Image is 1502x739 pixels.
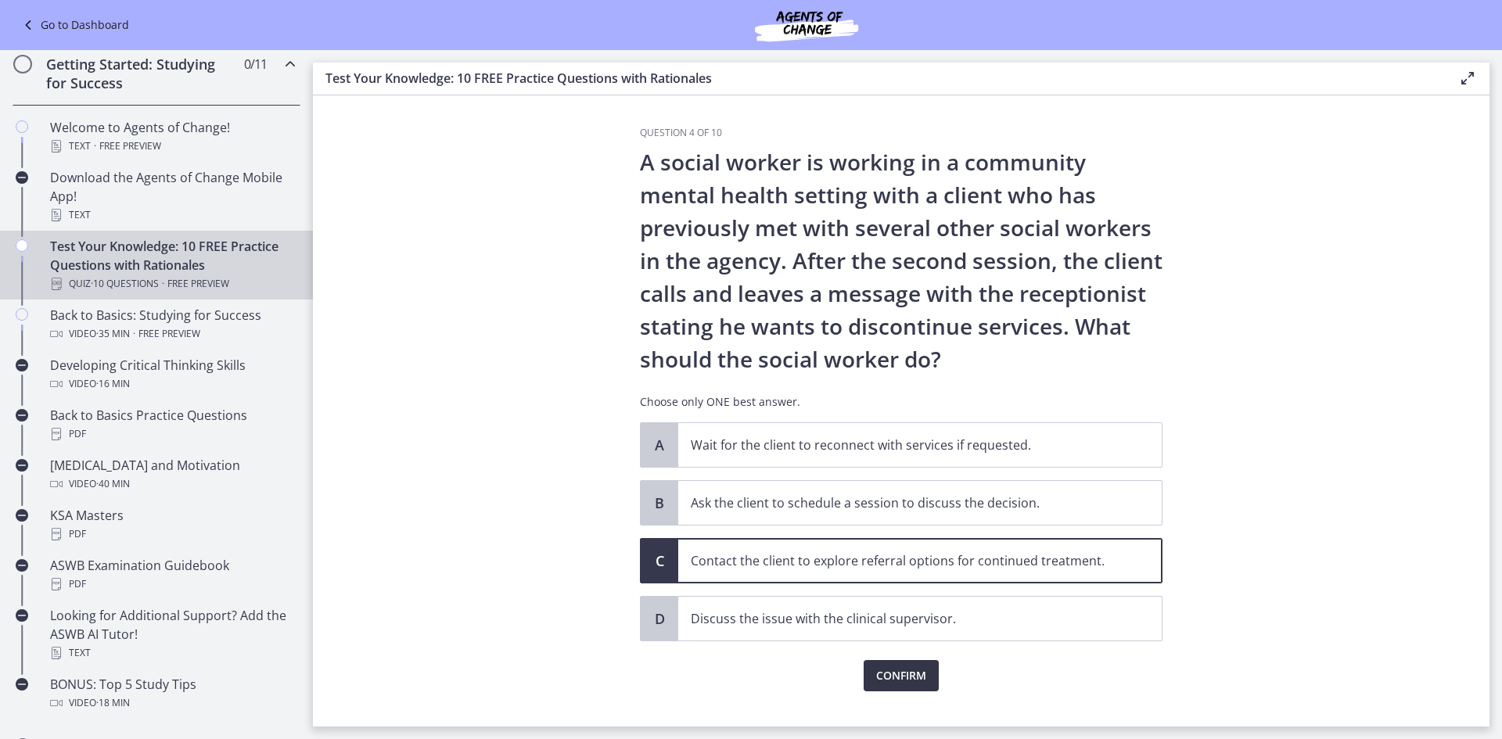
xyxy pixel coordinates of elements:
span: Confirm [876,666,926,685]
p: Contact the client to explore referral options for continued treatment. [691,551,1118,570]
p: Discuss the issue with the clinical supervisor. [691,609,1118,628]
div: Back to Basics Practice Questions [50,406,294,443]
div: Looking for Additional Support? Add the ASWB AI Tutor! [50,606,294,662]
h3: Test Your Knowledge: 10 FREE Practice Questions with Rationales [325,69,1433,88]
button: Confirm [864,660,939,691]
span: · 35 min [96,325,130,343]
span: 0 / 11 [244,55,267,74]
a: Go to Dashboard [19,16,129,34]
div: Video [50,375,294,393]
div: Back to Basics: Studying for Success [50,306,294,343]
h3: Question 4 of 10 [640,127,1162,139]
div: Welcome to Agents of Change! [50,118,294,156]
div: BONUS: Top 5 Study Tips [50,675,294,712]
span: A [650,436,669,454]
span: · [133,325,135,343]
p: A social worker is working in a community mental health setting with a client who has previously ... [640,145,1162,375]
div: Video [50,475,294,493]
div: ASWB Examination Guidebook [50,556,294,594]
div: Video [50,694,294,712]
div: Developing Critical Thinking Skills [50,356,294,393]
span: · [162,274,164,293]
span: · 18 min [96,694,130,712]
p: Choose only ONE best answer. [640,394,1162,410]
span: Free preview [167,274,229,293]
span: · 16 min [96,375,130,393]
span: · 10 Questions [91,274,159,293]
span: C [650,551,669,570]
div: PDF [50,425,294,443]
div: Quiz [50,274,294,293]
div: Video [50,325,294,343]
div: Text [50,206,294,224]
div: [MEDICAL_DATA] and Motivation [50,456,294,493]
span: Free preview [99,137,161,156]
h2: Getting Started: Studying for Success [46,55,237,92]
div: KSA Masters [50,506,294,543]
img: Agents of Change Social Work Test Prep [713,6,900,44]
p: Ask the client to schedule a session to discuss the decision. [691,493,1118,512]
p: Wait for the client to reconnect with services if requested. [691,436,1118,454]
span: · 40 min [96,475,130,493]
span: D [650,609,669,628]
span: · [94,137,96,156]
span: B [650,493,669,512]
div: PDF [50,525,294,543]
span: Free preview [138,325,200,343]
div: Text [50,644,294,662]
div: Download the Agents of Change Mobile App! [50,168,294,224]
div: PDF [50,575,294,594]
div: Test Your Knowledge: 10 FREE Practice Questions with Rationales [50,237,294,293]
div: Text [50,137,294,156]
